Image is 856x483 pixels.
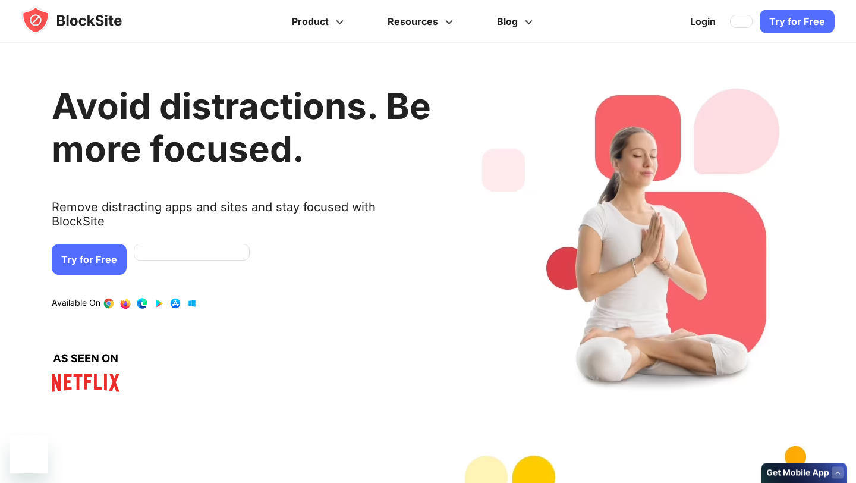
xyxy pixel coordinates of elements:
img: blocksite-icon.5d769676.svg [21,6,145,34]
a: Try for Free [52,244,127,275]
iframe: メッセージングウィンドウを開くボタン [10,435,48,473]
text: Available On [52,297,100,309]
a: Try for Free [760,10,835,33]
text: Remove distracting apps and sites and stay focused with BlockSite [52,200,431,238]
a: Login [683,7,723,36]
h1: Avoid distractions. Be more focused. [52,84,431,170]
